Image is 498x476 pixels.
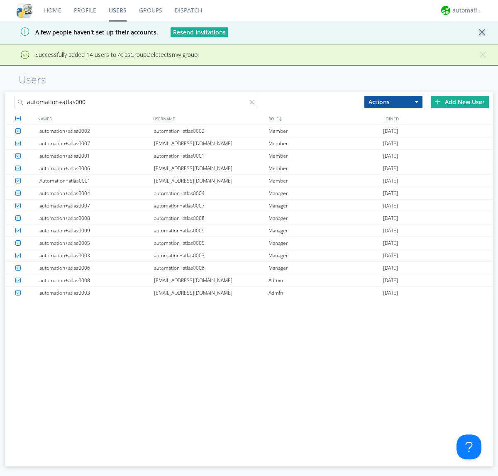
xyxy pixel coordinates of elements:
div: Add New User [431,96,489,108]
a: automation+atlas0008[EMAIL_ADDRESS][DOMAIN_NAME]Admin[DATE] [5,274,493,287]
div: Member [269,175,383,187]
iframe: Toggle Customer Support [456,435,481,459]
div: Admin [269,287,383,299]
div: Manager [269,187,383,199]
div: automation+atlas0007 [154,200,269,212]
div: Manager [269,200,383,212]
a: automation+atlas0003[EMAIL_ADDRESS][DOMAIN_NAME]Admin[DATE] [5,287,493,299]
span: [DATE] [383,287,398,299]
img: cddb5a64eb264b2086981ab96f4c1ba7 [17,3,32,18]
span: [DATE] [383,262,398,274]
div: automation+atlas0003 [39,249,154,261]
a: automation+atlas0006automation+atlas0006Manager[DATE] [5,262,493,274]
span: [DATE] [383,150,398,162]
span: [DATE] [383,225,398,237]
a: automation+atlas0007automation+atlas0007Manager[DATE] [5,200,493,212]
div: USERNAME [151,112,267,124]
div: [EMAIL_ADDRESS][DOMAIN_NAME] [154,162,269,174]
div: [EMAIL_ADDRESS][DOMAIN_NAME] [154,287,269,299]
span: [DATE] [383,175,398,187]
span: [DATE] [383,162,398,175]
div: Admin [269,274,383,286]
div: automation+atlas0008 [39,212,154,224]
div: automation+atlas0009 [39,225,154,237]
img: d2d01cd9b4174d08988066c6d424eccd [441,6,450,15]
div: Manager [269,262,383,274]
a: automation+atlas0003automation+atlas0003Manager[DATE] [5,249,493,262]
div: Member [269,162,383,174]
button: Actions [364,96,422,108]
span: [DATE] [383,249,398,262]
div: automation+atlas0004 [39,187,154,199]
div: automation+atlas0001 [154,150,269,162]
div: automation+atlas0006 [154,262,269,274]
div: Automation+atlas0001 [39,175,154,187]
a: automation+atlas0009automation+atlas0009Manager[DATE] [5,225,493,237]
a: automation+atlas0002automation+atlas0002Member[DATE] [5,125,493,137]
div: automation+atlas0009 [154,225,269,237]
div: automation+atlas0005 [39,237,154,249]
input: Search users [14,96,258,108]
div: [EMAIL_ADDRESS][DOMAIN_NAME] [154,137,269,149]
div: [EMAIL_ADDRESS][DOMAIN_NAME] [154,274,269,286]
div: Member [269,150,383,162]
div: JOINED [382,112,498,124]
div: automation+atlas0008 [39,274,154,286]
div: Member [269,137,383,149]
a: Automation+atlas0001[EMAIL_ADDRESS][DOMAIN_NAME]Member[DATE] [5,175,493,187]
a: automation+atlas0005automation+atlas0005Manager[DATE] [5,237,493,249]
span: [DATE] [383,200,398,212]
div: automation+atlas0006 [39,262,154,274]
a: automation+atlas0008automation+atlas0008Manager[DATE] [5,212,493,225]
div: automation+atlas0003 [39,287,154,299]
a: automation+atlas0007[EMAIL_ADDRESS][DOMAIN_NAME]Member[DATE] [5,137,493,150]
button: Resend Invitations [171,27,228,37]
span: [DATE] [383,187,398,200]
div: Manager [269,212,383,224]
div: automation+atlas0007 [39,200,154,212]
span: [DATE] [383,212,398,225]
a: automation+atlas0001automation+atlas0001Member[DATE] [5,150,493,162]
div: automation+atlas0007 [39,137,154,149]
img: plus.svg [435,99,441,105]
a: automation+atlas0006[EMAIL_ADDRESS][DOMAIN_NAME]Member[DATE] [5,162,493,175]
div: automation+atlas0002 [39,125,154,137]
span: [DATE] [383,274,398,287]
div: Manager [269,249,383,261]
div: [EMAIL_ADDRESS][DOMAIN_NAME] [154,175,269,187]
a: automation+atlas0004automation+atlas0004Manager[DATE] [5,187,493,200]
div: automation+atlas0008 [154,212,269,224]
span: [DATE] [383,125,398,137]
div: automation+atlas0006 [39,162,154,174]
span: [DATE] [383,137,398,150]
div: ROLE [266,112,382,124]
div: automation+atlas0003 [154,249,269,261]
div: NAMES [35,112,151,124]
span: A few people haven't set up their accounts. [6,28,158,36]
div: automation+atlas0005 [154,237,269,249]
div: automation+atlas [452,6,483,15]
div: Member [269,125,383,137]
div: Manager [269,237,383,249]
div: automation+atlas0002 [154,125,269,137]
span: Successfully added 14 users to AtlasGroupDeletectsmw group. [6,51,199,59]
div: automation+atlas0004 [154,187,269,199]
span: [DATE] [383,237,398,249]
div: automation+atlas0001 [39,150,154,162]
div: Manager [269,225,383,237]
